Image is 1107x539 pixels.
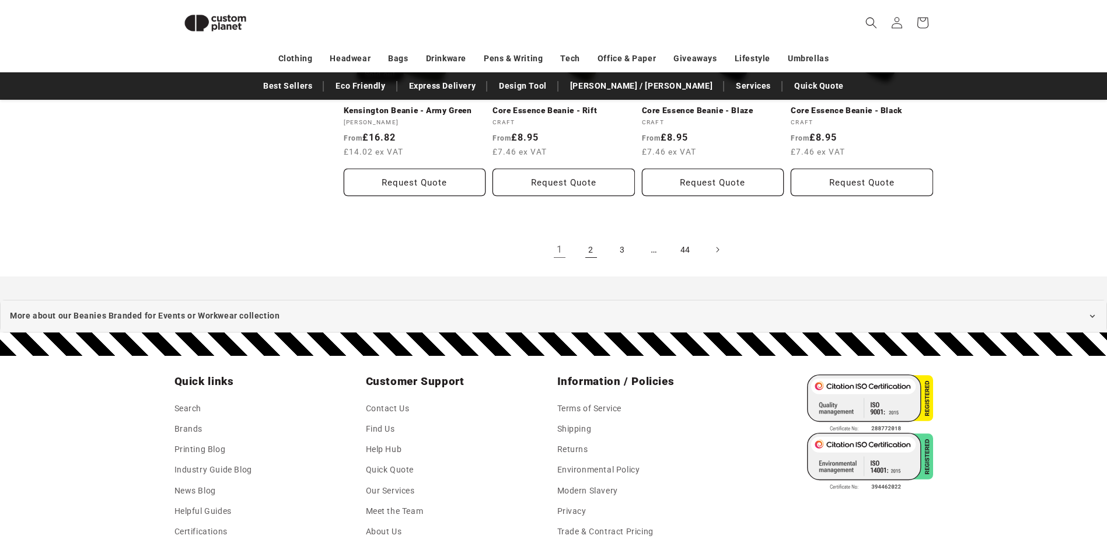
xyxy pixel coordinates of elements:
[366,439,402,460] a: Help Hub
[791,106,933,116] a: Core Essence Beanie - Black
[493,76,553,96] a: Design Tool
[366,401,410,419] a: Contact Us
[557,439,588,460] a: Returns
[174,374,359,388] h2: Quick links
[403,76,482,96] a: Express Delivery
[330,48,371,69] a: Headwear
[547,237,572,262] a: Page 1
[278,48,313,69] a: Clothing
[730,76,777,96] a: Services
[673,237,699,262] a: Page 44
[484,48,543,69] a: Pens & Writing
[366,481,415,501] a: Our Services
[366,501,424,521] a: Meet the Team
[610,237,635,262] a: Page 3
[344,106,486,116] a: Kensington Beanie - Army Green
[493,106,635,116] a: Core Essence Beanie - Rift
[10,309,280,323] span: More about our Beanies Branded for Events or Workwear collection
[557,481,618,501] a: Modern Slavery
[807,433,933,491] img: ISO 14001 Certified
[366,460,414,480] a: Quick Quote
[807,374,933,433] img: ISO 9001 Certified
[557,501,586,521] a: Privacy
[174,439,226,460] a: Printing Blog
[557,419,592,439] a: Shipping
[788,76,850,96] a: Quick Quote
[388,48,408,69] a: Bags
[564,76,718,96] a: [PERSON_NAME] / [PERSON_NAME]
[704,237,730,262] a: Next page
[557,460,640,480] a: Environmental Policy
[578,237,604,262] a: Page 2
[560,48,579,69] a: Tech
[344,169,486,196] button: Request Quote
[735,48,770,69] a: Lifestyle
[598,48,656,69] a: Office & Paper
[366,419,395,439] a: Find Us
[174,419,203,439] a: Brands
[174,401,202,419] a: Search
[642,106,784,116] a: Core Essence Beanie - Blaze
[642,169,784,196] button: Request Quote
[858,10,884,36] summary: Search
[330,76,391,96] a: Eco Friendly
[791,169,933,196] button: Request Quote
[344,237,933,262] nav: Pagination
[426,48,466,69] a: Drinkware
[366,374,550,388] h2: Customer Support
[557,374,742,388] h2: Information / Policies
[174,460,252,480] a: Industry Guide Blog
[557,401,622,419] a: Terms of Service
[788,48,829,69] a: Umbrellas
[174,501,232,521] a: Helpful Guides
[673,48,717,69] a: Giveaways
[493,169,635,196] button: Request Quote
[912,413,1107,539] iframe: Chat Widget
[174,5,256,41] img: Custom Planet
[174,481,216,501] a: News Blog
[641,237,667,262] span: …
[257,76,318,96] a: Best Sellers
